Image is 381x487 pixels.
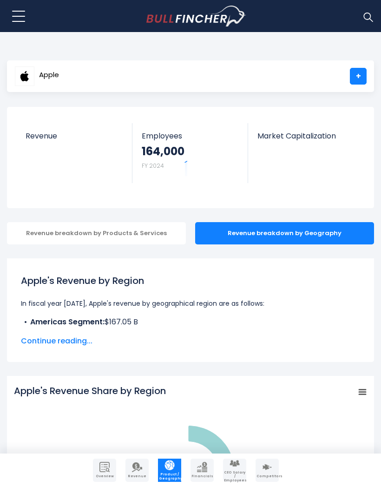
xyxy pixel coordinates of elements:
[21,298,360,309] p: In fiscal year [DATE], Apple's revenue by geographical region are as follows:
[21,328,360,339] li: $101.33 B
[21,336,360,347] span: Continue reading...
[21,316,360,328] li: $167.05 B
[16,123,132,156] a: Revenue
[158,459,181,482] a: Company Product/Geography
[159,473,180,480] span: Product / Geography
[126,474,148,478] span: Revenue
[125,459,149,482] a: Company Revenue
[257,132,355,140] span: Market Capitalization
[248,123,364,156] a: Market Capitalization
[350,68,367,85] a: +
[146,6,246,27] a: Go to homepage
[93,459,116,482] a: Company Overview
[39,71,59,79] span: Apple
[26,132,123,140] span: Revenue
[14,68,59,85] a: Apple
[256,474,278,478] span: Competitors
[21,274,360,288] h1: Apple's Revenue by Region
[142,162,164,170] small: FY 2024
[223,459,246,482] a: Company Employees
[142,144,184,158] strong: 164,000
[15,66,34,86] img: AAPL logo
[190,459,214,482] a: Company Financials
[224,471,245,482] span: CEO Salary / Employees
[7,222,186,244] div: Revenue breakdown by Products & Services
[146,6,246,27] img: bullfincher logo
[30,316,105,327] b: Americas Segment:
[142,132,238,140] span: Employees
[132,123,248,183] a: Employees 164,000 FY 2024
[30,328,95,338] b: Europe Segment:
[191,474,213,478] span: Financials
[195,222,374,244] div: Revenue breakdown by Geography
[256,459,279,482] a: Company Competitors
[94,474,115,478] span: Overview
[14,384,166,397] tspan: Apple's Revenue Share by Region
